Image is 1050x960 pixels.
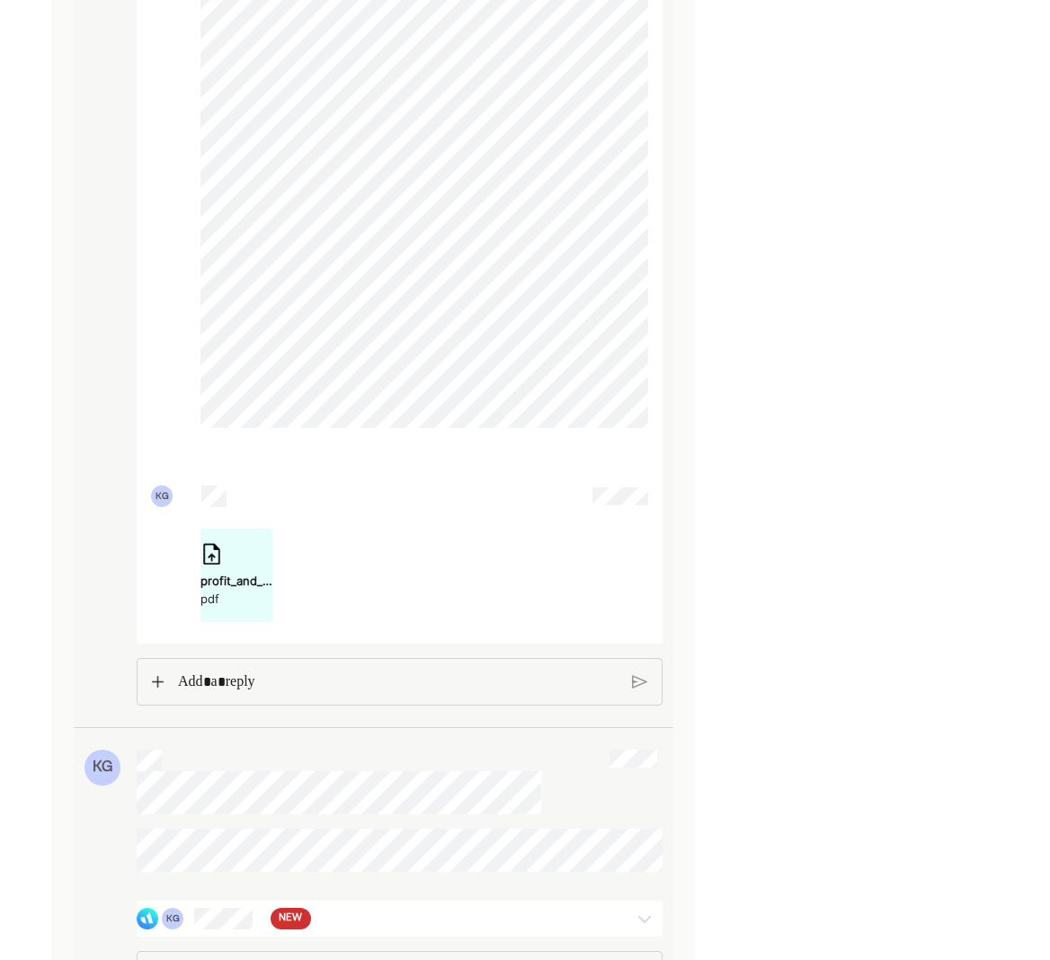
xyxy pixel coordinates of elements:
[200,572,272,590] div: profit_and_loss_Kyle_Giblin (6).pdf
[162,908,183,929] div: KG
[151,485,173,507] div: KG
[168,659,627,706] div: Rich Text Editor. Editing area: main
[85,750,120,786] div: KG
[200,590,272,608] div: pdf
[279,910,302,928] span: NEW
